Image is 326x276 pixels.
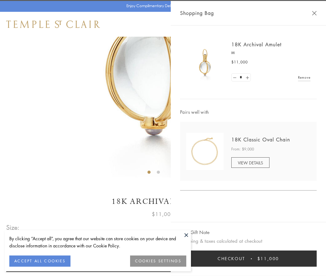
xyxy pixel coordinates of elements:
[218,255,245,262] span: Checkout
[186,44,224,81] img: 18K Archival Amulet
[186,133,224,170] img: N88865-OV18
[180,108,317,116] span: Pairs well with
[244,74,250,81] a: Set quantity to 2
[298,74,310,81] a: Remove
[231,59,248,65] span: $11,000
[312,11,317,16] button: Close Shopping Bag
[180,237,317,245] p: Shipping & taxes calculated at checkout
[257,255,279,262] span: $11,000
[130,255,186,267] button: COOKIES SETTINGS
[231,136,290,143] a: 18K Classic Oval Chain
[180,228,210,236] button: Add Gift Note
[9,235,186,249] div: By clicking “Accept all”, you agree that our website can store cookies on your device and disclos...
[6,21,100,28] img: Temple St. Clair
[231,50,310,56] p: M
[180,9,214,17] span: Shopping Bag
[180,251,317,267] button: Checkout $11,000
[6,196,320,207] h1: 18K Archival Amulet
[231,157,269,168] a: VIEW DETAILS
[238,160,263,166] span: VIEW DETAILS
[152,210,174,218] span: $11,000
[6,222,20,232] span: Size:
[9,255,70,267] button: ACCEPT ALL COOKIES
[231,146,254,152] span: From: $9,000
[126,3,197,9] p: Enjoy Complimentary Delivery & Returns
[232,74,238,81] a: Set quantity to 0
[231,41,282,48] a: 18K Archival Amulet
